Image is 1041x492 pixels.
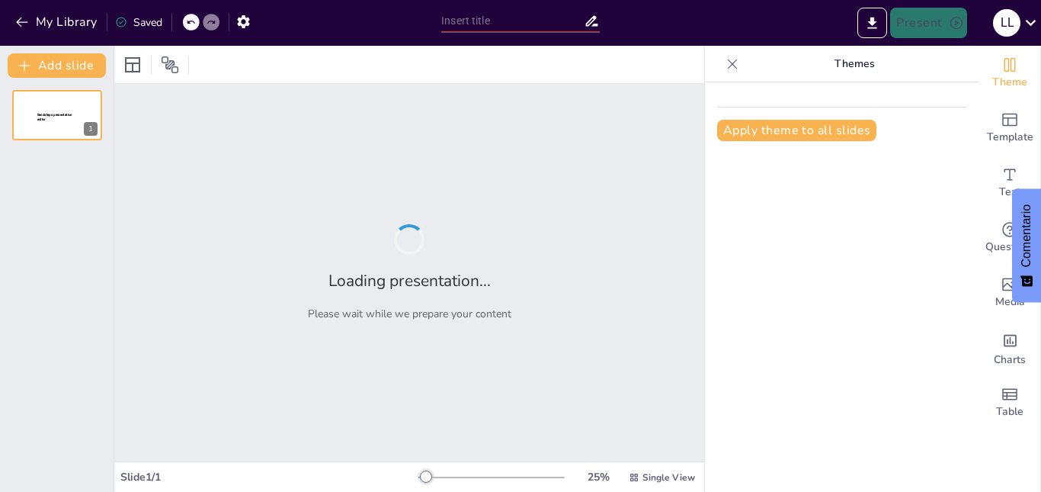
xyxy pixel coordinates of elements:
div: Add charts and graphs [979,320,1040,375]
button: L L [993,8,1020,38]
span: Media [995,294,1025,310]
div: L L [993,9,1020,37]
div: 25 % [580,470,617,484]
button: Apply theme to all slides [717,120,876,141]
input: Insert title [441,10,584,32]
button: My Library [11,10,104,34]
span: Sendsteps presentation editor [37,113,72,121]
font: Comentario [1020,204,1033,268]
div: Get real-time input from your audience [979,211,1040,265]
h2: Loading presentation... [328,270,491,291]
p: Themes [745,46,964,82]
span: Template [987,129,1033,146]
span: Charts [994,352,1026,368]
div: Saved [115,15,162,30]
span: Position [161,56,179,74]
span: Text [999,184,1020,201]
span: Single View [642,471,695,484]
div: Slide 1 / 1 [120,470,418,484]
div: Add images, graphics, shapes or video [979,265,1040,320]
span: Table [996,404,1023,420]
button: Export to PowerPoint [857,8,887,38]
div: 1 [84,122,98,136]
button: Present [890,8,966,38]
div: Add text boxes [979,156,1040,211]
button: Comentarios - Mostrar encuesta [1012,189,1041,303]
span: Theme [992,74,1027,91]
span: Questions [985,239,1035,256]
div: Layout [120,53,145,77]
div: Add a table [979,375,1040,430]
p: Please wait while we prepare your content [308,307,511,321]
div: Change the overall theme [979,46,1040,101]
button: Add slide [8,53,106,78]
div: 1 [12,90,102,140]
div: Add ready made slides [979,101,1040,156]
